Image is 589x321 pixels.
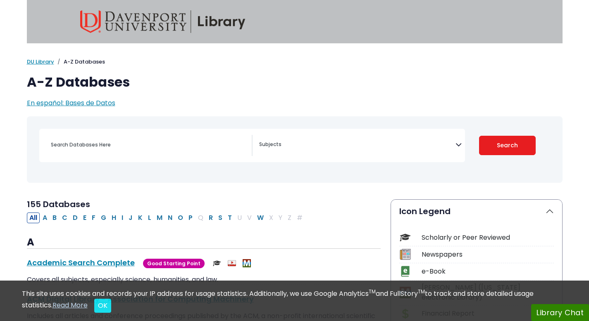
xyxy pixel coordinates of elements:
[50,212,59,223] button: Filter Results B
[259,142,455,149] textarea: Search
[94,299,111,313] button: Close
[60,212,70,223] button: Filter Results C
[27,212,40,223] button: All
[52,300,88,310] a: Read More
[136,212,145,223] button: Filter Results K
[154,212,165,223] button: Filter Results M
[27,257,135,268] a: Academic Search Complete
[531,304,589,321] button: Library Chat
[479,136,536,155] button: Submit for Search Results
[175,212,186,223] button: Filter Results O
[228,259,236,267] img: Audio & Video
[27,212,306,222] div: Alpha-list to filter by first letter of database name
[70,212,80,223] button: Filter Results D
[46,139,252,151] input: Search database by title or keyword
[213,259,221,267] img: Scholarly or Peer Reviewed
[400,232,411,243] img: Icon Scholarly or Peer Reviewed
[80,10,246,33] img: Davenport University Library
[165,212,175,223] button: Filter Results N
[391,200,562,223] button: Icon Legend
[98,212,109,223] button: Filter Results G
[418,288,425,295] sup: TM
[27,74,563,90] h1: A-Z Databases
[243,259,251,267] img: MeL (Michigan electronic Library)
[400,249,411,260] img: Icon Newspapers
[27,275,381,285] p: Covers all subjects, especially science, humanities, and law.
[225,212,234,223] button: Filter Results T
[89,212,98,223] button: Filter Results F
[422,267,554,276] div: e-Book
[27,116,563,183] nav: Search filters
[369,288,376,295] sup: TM
[27,198,90,210] span: 155 Databases
[22,289,568,313] div: This site uses cookies and records your IP address for usage statistics. Additionally, we use Goo...
[27,98,115,108] a: En español: Bases de Datos
[27,58,54,66] a: DU Library
[216,212,225,223] button: Filter Results S
[145,212,154,223] button: Filter Results L
[186,212,195,223] button: Filter Results P
[109,212,119,223] button: Filter Results H
[54,58,105,66] li: A-Z Databases
[400,266,411,277] img: Icon e-Book
[422,250,554,260] div: Newspapers
[27,236,381,249] h3: A
[255,212,266,223] button: Filter Results W
[27,58,563,66] nav: breadcrumb
[422,233,554,243] div: Scholarly or Peer Reviewed
[81,212,89,223] button: Filter Results E
[126,212,135,223] button: Filter Results J
[143,259,205,268] span: Good Starting Point
[206,212,215,223] button: Filter Results R
[40,212,50,223] button: Filter Results A
[119,212,126,223] button: Filter Results I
